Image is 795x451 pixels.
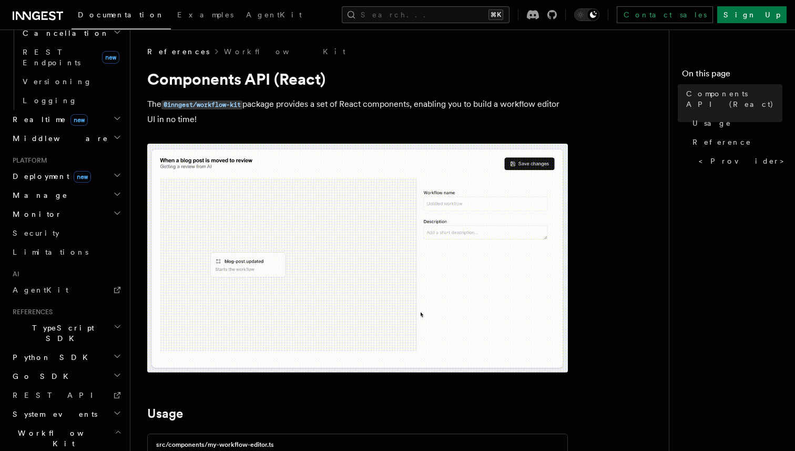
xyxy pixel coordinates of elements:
button: Middleware [8,129,124,148]
span: Usage [692,118,731,128]
img: workflow-kit-announcement-video-loop.gif [147,144,568,373]
span: Manage [8,190,68,201]
button: TypeScript SDK [8,318,124,348]
a: Examples [171,3,240,28]
a: REST Endpointsnew [18,43,124,72]
button: Monitor [8,205,124,224]
span: <Provider> [699,156,791,166]
h4: On this page [682,67,782,84]
p: The package provides a set of React components, enabling you to build a workflow editor UI in no ... [147,97,568,127]
h3: src/components/my-workflow-editor.ts [156,440,274,449]
span: Reference [692,137,751,147]
span: TypeScript SDK [8,323,114,344]
span: Workflow Kit [8,428,115,449]
h1: Components API (React) [147,69,568,88]
a: <Provider> [695,152,782,171]
a: REST API [8,386,124,405]
span: Security [13,229,59,237]
a: @inngest/workflow-kit [161,99,242,109]
button: System events [8,405,124,424]
a: AgentKit [8,280,124,299]
a: Logging [18,91,124,110]
span: Monitor [8,209,62,219]
a: Usage [688,114,782,133]
button: Deploymentnew [8,167,124,186]
span: Versioning [23,77,92,86]
span: Cancellation [18,28,109,38]
button: Cancellation [18,24,124,43]
button: Manage [8,186,124,205]
span: Examples [177,11,233,19]
a: Versioning [18,72,124,91]
button: Toggle dark mode [574,8,599,21]
span: REST API [13,391,102,399]
span: References [147,46,209,57]
span: new [70,114,88,126]
a: Contact sales [617,6,713,23]
span: AgentKit [246,11,302,19]
a: Limitations [8,243,124,262]
span: Documentation [78,11,165,19]
span: REST Endpoints [23,48,80,67]
span: new [74,171,91,183]
a: Components API (React) [682,84,782,114]
span: Platform [8,156,47,165]
button: Realtimenew [8,110,124,129]
code: @inngest/workflow-kit [161,101,242,109]
a: Workflow Kit [224,46,345,57]
a: Sign Up [717,6,787,23]
kbd: ⌘K [488,9,503,20]
span: Python SDK [8,352,94,363]
a: AgentKit [240,3,308,28]
span: Go SDK [8,371,75,382]
span: Components API (React) [686,88,782,109]
button: Python SDK [8,348,124,367]
span: Logging [23,96,77,105]
span: Middleware [8,133,108,144]
button: Go SDK [8,367,124,386]
a: Security [8,224,124,243]
a: Usage [147,406,183,421]
a: Reference [688,133,782,152]
span: System events [8,409,97,419]
button: Search...⌘K [342,6,509,23]
a: Documentation [72,3,171,29]
span: Deployment [8,171,91,182]
span: Realtime [8,114,88,125]
span: AgentKit [13,286,68,294]
span: AI [8,270,19,278]
span: References [8,308,53,316]
span: new [102,51,119,64]
span: Limitations [13,248,88,256]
